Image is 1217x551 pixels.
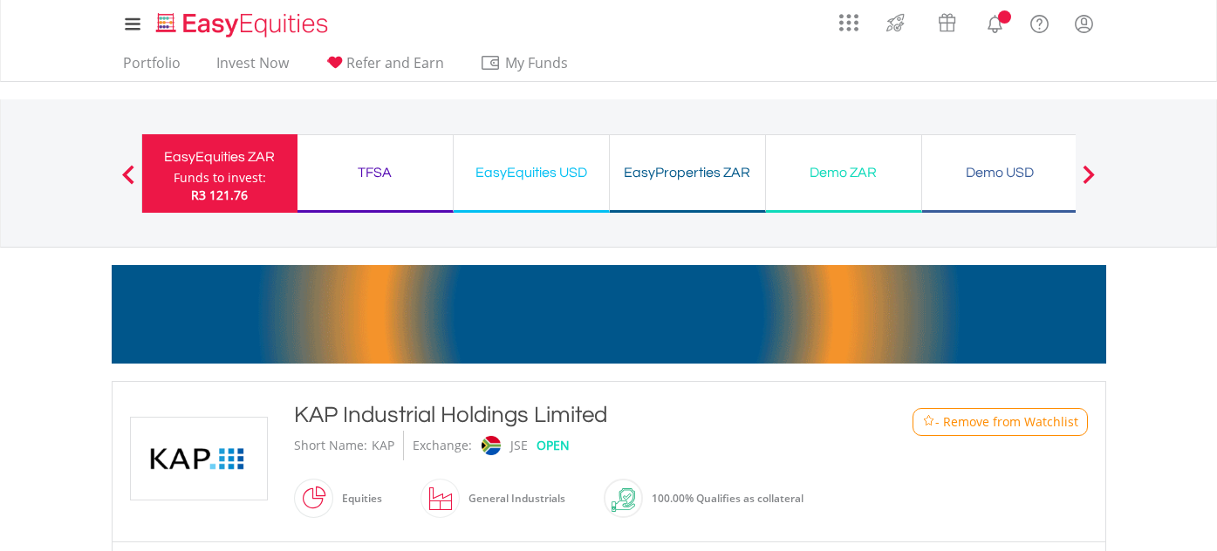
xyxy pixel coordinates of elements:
[346,53,444,72] span: Refer and Earn
[333,478,382,520] div: Equities
[881,9,910,37] img: thrive-v2.svg
[480,51,594,74] span: My Funds
[776,160,911,185] div: Demo ZAR
[294,399,842,431] div: KAP Industrial Holdings Limited
[933,9,961,37] img: vouchers-v2.svg
[1071,173,1106,191] button: Next
[133,418,264,500] img: EQU.ZA.KAP.png
[318,54,451,81] a: Refer and Earn
[149,4,335,39] a: Home page
[460,478,565,520] div: General Industrials
[510,431,528,460] div: JSE
[209,54,296,81] a: Invest Now
[294,431,367,460] div: Short Name:
[537,431,570,460] div: OPEN
[116,54,188,81] a: Portfolio
[413,431,472,460] div: Exchange:
[973,4,1017,39] a: Notifications
[652,491,803,506] span: 100.00% Qualifies as collateral
[481,436,500,455] img: jse.png
[913,408,1088,436] button: Watchlist - Remove from Watchlist
[464,160,598,185] div: EasyEquities USD
[372,431,394,460] div: KAP
[839,13,858,32] img: grid-menu-icon.svg
[620,160,755,185] div: EasyProperties ZAR
[111,173,146,191] button: Previous
[174,169,266,187] div: Funds to invest:
[921,4,973,37] a: Vouchers
[153,10,335,39] img: EasyEquities_Logo.png
[828,4,870,32] a: AppsGrid
[935,413,1078,431] span: - Remove from Watchlist
[1017,4,1062,39] a: FAQ's and Support
[191,187,248,203] span: R3 121.76
[112,265,1106,364] img: EasyMortage Promotion Banner
[1062,4,1106,43] a: My Profile
[308,160,442,185] div: TFSA
[612,488,635,512] img: collateral-qualifying-green.svg
[153,145,287,169] div: EasyEquities ZAR
[933,160,1067,185] div: Demo USD
[922,415,935,428] img: Watchlist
